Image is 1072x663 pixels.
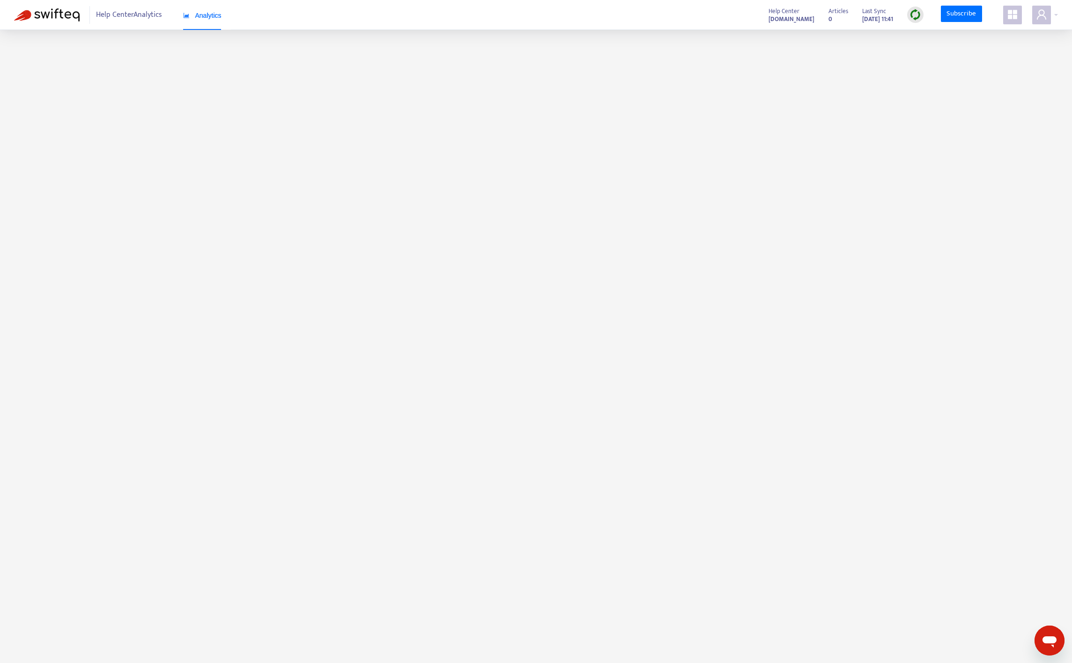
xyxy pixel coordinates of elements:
a: [DOMAIN_NAME] [769,14,814,24]
span: Articles [828,6,848,16]
span: user [1036,9,1047,20]
iframe: Button to launch messaging window [1035,626,1065,656]
img: Swifteq [14,8,80,22]
span: Last Sync [862,6,886,16]
strong: [DATE] 11:41 [862,14,893,24]
span: Help Center [769,6,799,16]
a: Subscribe [941,6,982,22]
span: Help Center Analytics [96,6,162,24]
strong: 0 [828,14,832,24]
img: sync.dc5367851b00ba804db3.png [909,9,921,21]
span: Analytics [183,12,222,19]
span: appstore [1007,9,1018,20]
span: area-chart [183,12,190,19]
